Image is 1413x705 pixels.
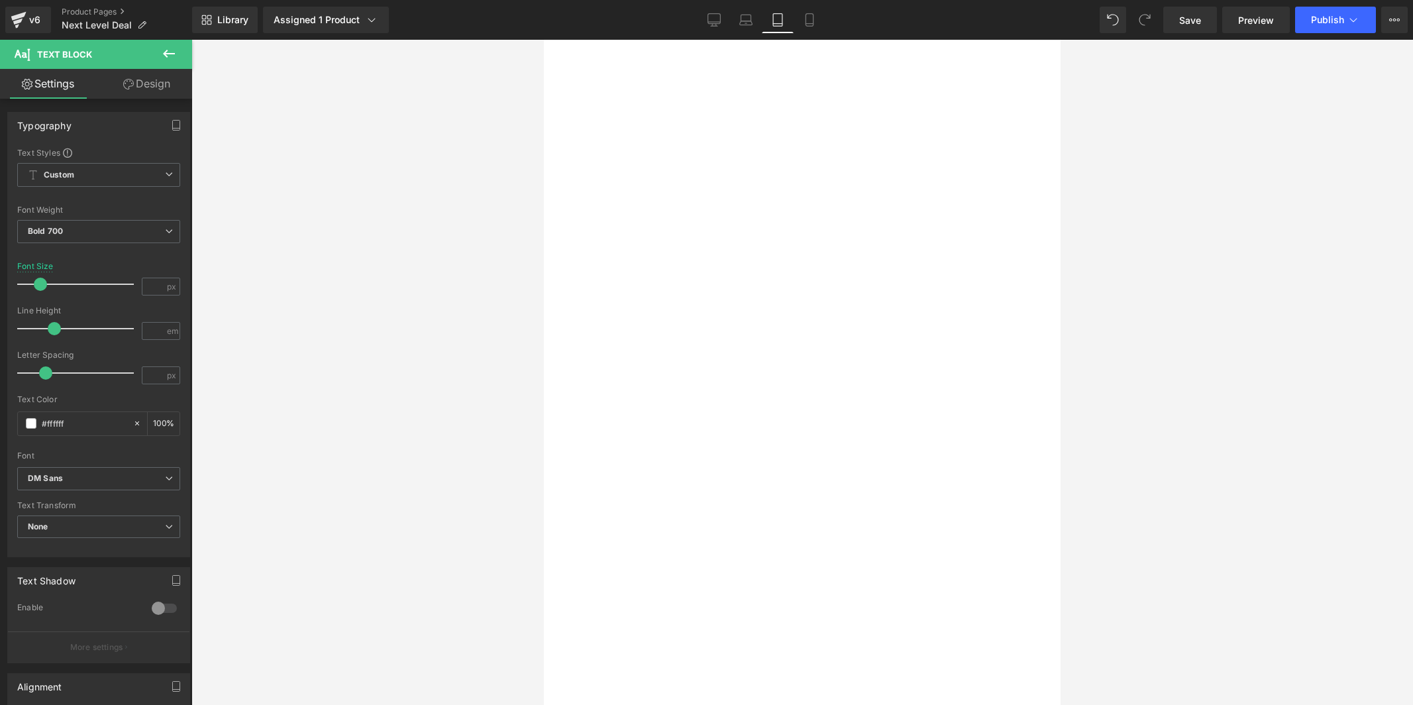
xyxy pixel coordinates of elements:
span: px [167,282,178,291]
button: Redo [1131,7,1158,33]
div: Enable [17,602,138,616]
span: Publish [1311,15,1344,25]
div: Font Size [17,262,54,271]
a: Design [99,69,195,99]
div: Letter Spacing [17,351,180,360]
div: Font [17,451,180,461]
span: Library [217,14,248,26]
div: Line Height [17,306,180,315]
a: New Library [192,7,258,33]
button: More [1381,7,1408,33]
span: Next Level Deal [62,20,132,30]
button: Undo [1100,7,1126,33]
div: Text Color [17,395,180,404]
div: Font Weight [17,205,180,215]
button: More settings [8,631,189,663]
b: None [28,521,48,531]
a: Desktop [698,7,730,33]
p: More settings [70,641,123,653]
input: Color [42,416,127,431]
div: Alignment [17,674,62,692]
span: px [167,371,178,380]
a: Tablet [762,7,794,33]
div: v6 [26,11,43,28]
a: Laptop [730,7,762,33]
span: em [167,327,178,335]
span: Save [1179,13,1201,27]
div: Typography [17,113,72,131]
b: Custom [44,170,74,181]
b: Bold 700 [28,226,63,236]
a: Preview [1222,7,1290,33]
div: Text Shadow [17,568,76,586]
i: DM Sans [28,473,63,484]
div: Assigned 1 Product [274,13,378,27]
a: v6 [5,7,51,33]
span: Text Block [37,49,92,60]
span: Preview [1238,13,1274,27]
div: Text Transform [17,501,180,510]
button: Publish [1295,7,1376,33]
div: % [148,412,180,435]
a: Mobile [794,7,825,33]
a: Product Pages [62,7,192,17]
div: Text Styles [17,147,180,158]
